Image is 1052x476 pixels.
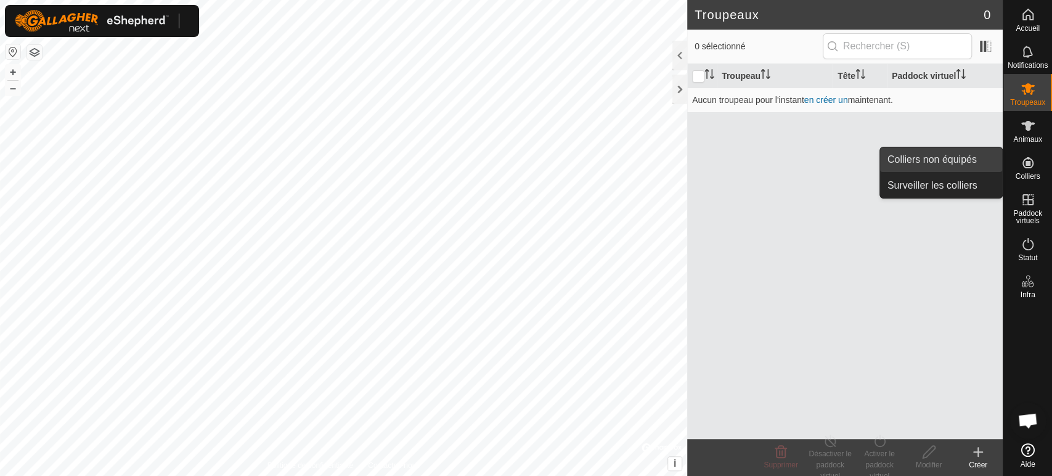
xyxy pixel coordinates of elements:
[1006,210,1049,224] span: Paddock virtuels
[887,64,1003,88] th: Paddock virtuel
[760,71,770,81] p-sorticon: Activer pour trier
[27,45,42,60] button: Couches de carte
[674,458,676,469] span: i
[887,152,977,167] span: Colliers non équipés
[717,64,833,88] th: Troupeau
[804,95,848,105] a: en créer un
[668,457,682,470] button: i
[953,459,1003,470] div: Créer
[1009,402,1046,439] div: Open chat
[687,88,1003,112] td: Aucun troupeau pour l'instant maintenant.
[1016,25,1040,32] span: Accueil
[956,71,966,81] p-sorticon: Activer pour trier
[695,7,984,22] h2: Troupeaux
[267,460,353,471] a: Politique de confidentialité
[15,10,169,32] img: Logo Gallagher
[695,40,823,53] span: 0 sélectionné
[855,71,865,81] p-sorticon: Activer pour trier
[6,65,20,80] button: +
[704,71,714,81] p-sorticon: Activer pour trier
[833,64,887,88] th: Tête
[1003,438,1052,473] a: Aide
[880,173,1002,198] a: Surveiller les colliers
[6,44,20,59] button: Réinitialiser la carte
[1020,291,1035,298] span: Infra
[1020,461,1035,468] span: Aide
[880,147,1002,172] a: Colliers non équipés
[984,6,990,24] span: 0
[6,81,20,96] button: –
[1013,136,1042,143] span: Animaux
[1018,254,1037,261] span: Statut
[823,33,972,59] input: Rechercher (S)
[1008,62,1048,69] span: Notifications
[887,178,977,193] span: Surveiller les colliers
[904,459,953,470] div: Modifier
[368,460,420,471] a: Contactez-nous
[764,461,797,469] span: Supprimer
[1015,173,1040,180] span: Colliers
[1010,99,1045,106] span: Troupeaux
